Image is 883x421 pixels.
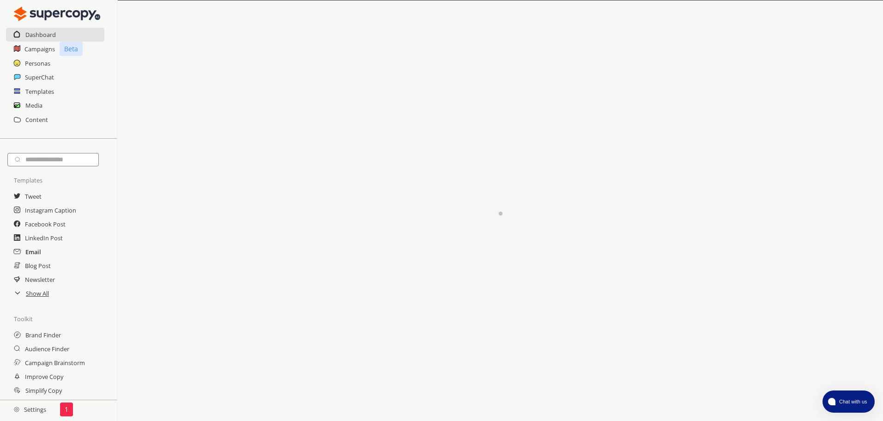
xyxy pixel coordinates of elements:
a: Improve Copy [25,370,63,384]
a: Facebook Post [25,217,66,231]
a: Content [25,113,48,127]
button: atlas-launcher [823,390,875,413]
a: Personas [25,56,50,70]
a: LinkedIn Post [25,231,63,245]
p: Beta [60,42,83,56]
span: Chat with us [835,398,869,405]
a: Campaigns [24,42,55,56]
img: Close [14,5,100,23]
a: Media [25,98,42,112]
a: Brand Finder [25,328,61,342]
img: Close [14,407,19,412]
a: Tweet [25,189,42,203]
a: Show All [26,287,49,300]
a: SuperChat [25,70,54,84]
a: Newsletter [25,273,55,287]
p: 1 [65,406,68,413]
img: Close [399,165,602,257]
a: Templates [25,85,54,98]
a: Blog Post [25,259,51,273]
a: Email [25,245,41,259]
a: Simplify Copy [25,384,62,397]
a: Expand Copy [25,397,61,411]
a: Audience Finder [25,342,69,356]
a: Campaign Brainstorm [25,356,85,370]
a: Dashboard [25,28,56,42]
a: Instagram Caption [25,203,76,217]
